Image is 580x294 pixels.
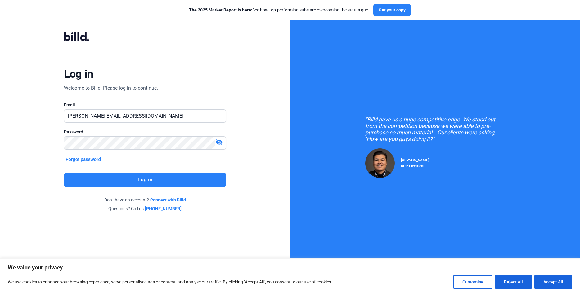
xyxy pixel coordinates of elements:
div: Email [64,102,226,108]
p: We value your privacy [8,264,572,271]
p: We use cookies to enhance your browsing experience, serve personalised ads or content, and analys... [8,278,332,286]
button: Customise [453,275,492,289]
img: Raul Pacheco [365,148,395,178]
div: "Billd gave us a huge competitive edge. We stood out from the competition because we were able to... [365,116,505,142]
div: Password [64,129,226,135]
a: [PHONE_NUMBER] [145,206,182,212]
div: RDP Electrical [401,162,429,168]
div: Welcome to Billd! Please log in to continue. [64,84,158,92]
span: The 2025 Market Report is here: [189,7,252,12]
button: Log in [64,173,226,187]
div: See how top-performing subs are overcoming the status quo. [189,7,370,13]
div: Log in [64,67,93,81]
a: Connect with Billd [150,197,186,203]
button: Accept All [534,275,572,289]
button: Get your copy [373,4,411,16]
button: Forgot password [64,156,103,163]
div: Questions? Call us [64,206,226,212]
button: Reject All [495,275,532,289]
mat-icon: visibility_off [215,138,223,146]
div: Don't have an account? [64,197,226,203]
span: [PERSON_NAME] [401,158,429,162]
